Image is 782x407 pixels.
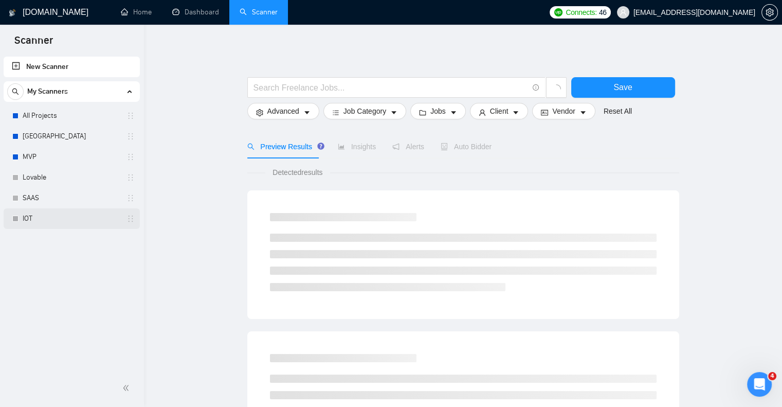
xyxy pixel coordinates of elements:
a: MVP [23,147,120,167]
span: holder [126,132,135,140]
span: Save [613,81,632,94]
a: setting [761,8,778,16]
span: bars [332,109,339,116]
span: Scanner [6,33,61,55]
a: Lovable [23,167,120,188]
span: holder [126,194,135,202]
span: info-circle [533,84,539,91]
span: setting [762,8,777,16]
span: holder [126,215,135,223]
span: Alerts [392,143,424,151]
span: search [247,143,254,150]
span: Insights [338,143,376,151]
span: caret-down [512,109,519,116]
li: New Scanner [4,57,140,77]
span: double-left [122,383,133,393]
span: setting [256,109,263,116]
span: caret-down [450,109,457,116]
img: logo [9,5,16,21]
a: searchScanner [240,8,278,16]
iframe: Intercom live chat [747,372,772,397]
button: settingAdvancedcaret-down [247,103,319,119]
button: idcardVendorcaret-down [532,103,595,119]
a: New Scanner [12,57,132,77]
a: dashboardDashboard [172,8,219,16]
a: Reset All [604,105,632,117]
span: caret-down [390,109,397,116]
span: Jobs [430,105,446,117]
span: notification [392,143,399,150]
button: folderJobscaret-down [410,103,466,119]
span: user [479,109,486,116]
span: Auto Bidder [441,143,492,151]
li: My Scanners [4,81,140,229]
a: [GEOGRAPHIC_DATA] [23,126,120,147]
button: barsJob Categorycaret-down [323,103,406,119]
span: Connects: [566,7,596,18]
span: 4 [768,372,776,380]
span: holder [126,153,135,161]
span: Client [490,105,508,117]
button: search [7,83,24,100]
span: folder [419,109,426,116]
span: Preview Results [247,143,321,151]
span: Advanced [267,105,299,117]
a: IOT [23,208,120,229]
span: robot [441,143,448,150]
span: Job Category [343,105,386,117]
a: All Projects [23,105,120,126]
span: search [8,88,23,95]
span: area-chart [338,143,345,150]
button: userClientcaret-down [470,103,529,119]
img: upwork-logo.png [554,8,562,16]
span: user [620,9,627,16]
span: caret-down [579,109,587,116]
span: Detected results [265,167,330,178]
span: My Scanners [27,81,68,102]
a: SAAS [23,188,120,208]
input: Search Freelance Jobs... [253,81,528,94]
span: holder [126,112,135,120]
span: idcard [541,109,548,116]
span: loading [552,84,561,94]
a: homeHome [121,8,152,16]
span: holder [126,173,135,182]
span: caret-down [303,109,311,116]
span: Vendor [552,105,575,117]
div: Tooltip anchor [316,141,325,151]
button: Save [571,77,675,98]
span: 46 [599,7,607,18]
button: setting [761,4,778,21]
